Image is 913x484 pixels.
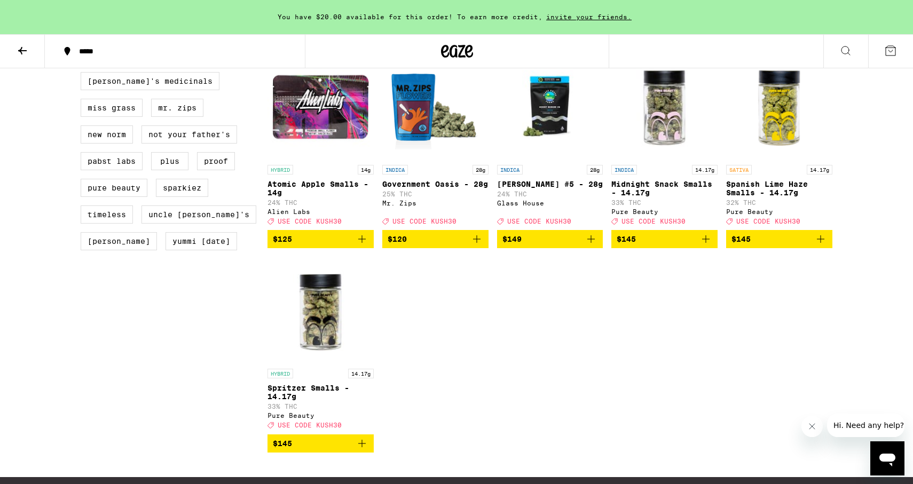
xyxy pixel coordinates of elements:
p: INDICA [382,165,408,174]
button: Add to bag [726,230,832,248]
p: SATIVA [726,165,752,174]
span: $145 [617,235,636,243]
div: Glass House [497,200,603,207]
span: USE CODE KUSH30 [278,218,342,225]
p: INDICA [497,165,523,174]
img: Alien Labs - Atomic Apple Smalls - 14g [267,53,374,160]
a: Open page for Spanish Lime Haze Smalls - 14.17g from Pure Beauty [726,53,832,230]
label: Mr. Zips [151,99,203,117]
div: Pure Beauty [267,412,374,419]
p: Spritzer Smalls - 14.17g [267,384,374,401]
p: INDICA [611,165,637,174]
button: Add to bag [611,230,718,248]
img: Glass House - Donny Burger #5 - 28g [497,53,603,160]
button: Add to bag [382,230,489,248]
p: 28g [587,165,603,174]
a: Open page for Midnight Snack Smalls - 14.17g from Pure Beauty [611,53,718,230]
a: Open page for Government Oasis - 28g from Mr. Zips [382,53,489,230]
img: Pure Beauty - Spanish Lime Haze Smalls - 14.17g [726,53,832,160]
iframe: Message from company [827,414,904,437]
p: 14.17g [807,165,832,174]
a: Open page for Atomic Apple Smalls - 14g from Alien Labs [267,53,374,230]
span: USE CODE KUSH30 [507,218,571,225]
p: Government Oasis - 28g [382,180,489,188]
p: 28g [473,165,489,174]
p: 33% THC [611,199,718,206]
a: Open page for Donny Burger #5 - 28g from Glass House [497,53,603,230]
p: 14.17g [692,165,718,174]
img: Mr. Zips - Government Oasis - 28g [382,53,489,160]
label: Yummi [DATE] [166,232,237,250]
label: Uncle [PERSON_NAME]'s [141,205,256,224]
iframe: Button to launch messaging window [870,441,904,475]
img: Pure Beauty - Midnight Snack Smalls - 14.17g [611,53,718,160]
p: 33% THC [267,403,374,410]
span: $145 [731,235,751,243]
span: $120 [388,235,407,243]
div: Mr. Zips [382,200,489,207]
a: Open page for Spritzer Smalls - 14.17g from Pure Beauty [267,257,374,434]
label: Pure Beauty [81,179,147,197]
p: 14.17g [348,369,374,378]
p: 32% THC [726,199,832,206]
button: Add to bag [267,434,374,453]
button: Add to bag [267,230,374,248]
p: [PERSON_NAME] #5 - 28g [497,180,603,188]
span: $125 [273,235,292,243]
span: USE CODE KUSH30 [621,218,686,225]
span: USE CODE KUSH30 [392,218,456,225]
p: Atomic Apple Smalls - 14g [267,180,374,197]
span: You have $20.00 available for this order! To earn more credit, [278,13,542,20]
label: Miss Grass [81,99,143,117]
p: 25% THC [382,191,489,197]
img: Pure Beauty - Spritzer Smalls - 14.17g [267,257,374,363]
p: 24% THC [497,191,603,197]
button: Add to bag [497,230,603,248]
p: HYBRID [267,369,293,378]
iframe: Close message [801,416,823,437]
span: $145 [273,439,292,448]
span: invite your friends. [542,13,635,20]
div: Pure Beauty [611,208,718,215]
p: Spanish Lime Haze Smalls - 14.17g [726,180,832,197]
label: Not Your Father's [141,125,237,144]
label: [PERSON_NAME]'s Medicinals [81,72,219,90]
p: 14g [358,165,374,174]
span: USE CODE KUSH30 [736,218,800,225]
div: Alien Labs [267,208,374,215]
p: 24% THC [267,199,374,206]
span: USE CODE KUSH30 [278,422,342,429]
span: $149 [502,235,522,243]
label: New Norm [81,125,133,144]
label: Timeless [81,205,133,224]
div: Pure Beauty [726,208,832,215]
label: [PERSON_NAME] [81,232,157,250]
label: PLUS [151,152,188,170]
label: Sparkiez [156,179,208,197]
p: Midnight Snack Smalls - 14.17g [611,180,718,197]
p: HYBRID [267,165,293,174]
label: Proof [197,152,235,170]
label: Pabst Labs [81,152,143,170]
